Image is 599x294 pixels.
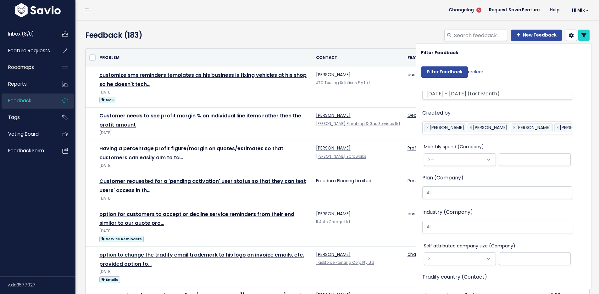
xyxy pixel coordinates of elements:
[316,71,351,78] a: [PERSON_NAME]
[2,43,52,58] a: Feature Requests
[85,30,247,41] h4: Feedback (183)
[2,60,52,75] a: Roadmaps
[316,219,350,224] a: R Auto Garage Ltd
[408,145,484,151] a: Profit [PERSON_NAME] % on Quotes
[8,97,31,104] span: Feedback
[511,30,562,41] a: New Feedback
[404,49,525,67] th: Feature
[513,124,516,132] span: ×
[99,269,308,275] div: [DATE]
[8,64,34,71] span: Roadmaps
[422,87,572,100] input: Choose dates
[408,71,487,78] a: customize sms reminders template
[316,121,400,126] a: [PERSON_NAME] Plumbing & Gas Services ltd
[476,8,481,13] span: 5
[99,276,120,283] span: Emails
[426,124,429,132] span: ×
[8,31,34,37] span: Inbox (8/0)
[99,211,294,227] a: option for customers to accept or decline service reminders from their end similar to our quote pro…
[2,27,52,41] a: Inbox (8/0)
[556,124,559,132] span: ×
[421,66,468,78] input: Filter Feedback
[99,145,283,161] a: Having a percentage profit figure/margin on quotes/estimates so that customers can easily aim to ta…
[99,96,115,104] a: SMS
[422,273,487,282] label: Tradify country (Contact)
[96,49,312,67] th: Problem
[99,89,308,96] div: [DATE]
[424,189,567,196] input: All
[99,97,115,103] span: SMS
[554,123,596,132] li: Kristine Bartolata
[484,5,545,15] a: Request Savio Feature
[2,144,52,158] a: Feedback form
[316,112,351,118] a: [PERSON_NAME]
[99,275,120,283] a: Emails
[99,112,301,128] a: Customer needs to see profit margin % on individual line items rather then the profit amount
[99,228,308,235] div: [DATE]
[2,77,52,91] a: Reports
[424,223,567,230] input: All
[99,195,308,202] div: [DATE]
[99,162,308,169] div: [DATE]
[408,251,470,257] a: change default email footer
[2,127,52,141] a: Voting Board
[421,49,458,56] strong: Filter Feedback
[422,208,473,217] label: Industry (Company)
[99,130,308,136] div: [DATE]
[99,178,306,194] a: Customer requested for a 'pending activation' user status so that they can test users' access in th…
[449,8,474,12] span: Changelog
[422,173,463,183] label: Plan (Company)
[8,277,75,293] div: v.dd3577027
[424,123,466,132] li: Albert Ly
[424,143,484,151] label: Monthly spend (Company)
[316,178,371,184] a: Freedom Flooring Limited
[99,71,307,88] a: customize sms reminders templates as his business is fixing vehicles at his shop so he doesn't tech…
[469,124,472,132] span: ×
[422,109,451,118] label: Created by
[316,211,351,217] a: [PERSON_NAME]
[316,80,370,85] a: JTC Touring Solutions Pty Ltd
[316,145,351,151] a: [PERSON_NAME]
[421,63,483,84] div: or
[468,123,509,132] li: Charles Cruz
[8,147,44,154] span: Feedback form
[14,3,62,17] img: logo-white.9d6f32f41409.svg
[316,251,351,257] a: [PERSON_NAME]
[8,47,50,54] span: Feature Requests
[316,154,366,159] a: [PERSON_NAME] Yardworks
[408,112,446,118] a: GeoOp feedback
[572,8,589,13] span: Hi Mik
[564,5,594,15] a: Hi Mik
[99,236,144,242] span: Service Reminders
[408,178,474,184] a: Pending activation user status
[99,251,304,268] a: option to change the tradify email trademark to his logo on invoice emails, etc. provided option to…
[545,5,564,15] a: Help
[99,235,144,243] a: Service Reminders
[312,49,404,67] th: Contact
[8,81,27,87] span: Reports
[2,93,52,108] a: Feedback
[8,131,39,137] span: Voting Board
[316,260,374,265] a: Taskforce Painting Corp Pty Ltd
[424,242,515,250] label: Self attributed company size (Company)
[2,110,52,125] a: Tags
[8,114,20,121] span: Tags
[472,69,483,75] a: clear
[511,123,553,132] li: Jae Lim
[408,211,521,217] a: customers to accept/decline job service reminders
[453,30,507,41] input: Search feedback...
